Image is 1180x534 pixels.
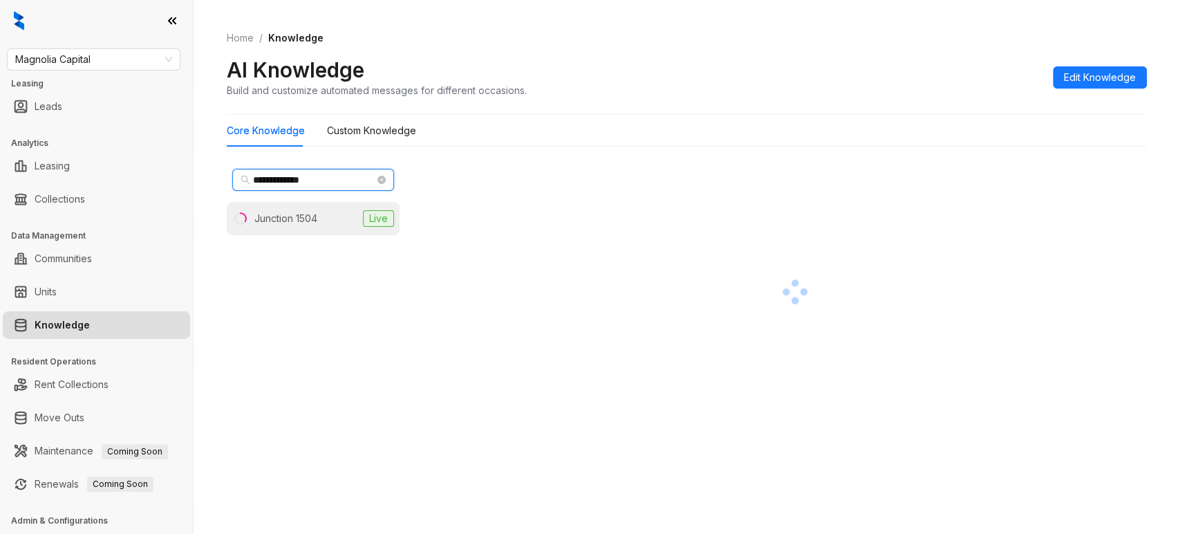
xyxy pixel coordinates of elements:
img: logo [14,11,24,30]
li: Collections [3,185,190,213]
a: Home [224,30,256,46]
span: close-circle [377,176,386,184]
span: Edit Knowledge [1064,70,1136,85]
span: search [241,175,250,185]
a: Communities [35,245,92,273]
li: Maintenance [3,437,190,465]
div: Build and customize automated messages for different occasions. [227,83,527,98]
div: Custom Knowledge [327,123,416,138]
div: Core Knowledge [227,123,305,138]
h3: Analytics [11,137,193,149]
span: Live [363,210,394,227]
a: Collections [35,185,85,213]
a: Leasing [35,152,70,180]
li: / [259,30,263,46]
li: Knowledge [3,311,190,339]
li: Renewals [3,470,190,498]
a: Units [35,278,57,306]
h3: Leasing [11,77,193,90]
span: Coming Soon [102,444,168,459]
a: Leads [35,93,62,120]
li: Leads [3,93,190,120]
h3: Data Management [11,230,193,242]
h3: Resident Operations [11,356,193,368]
a: RenewalsComing Soon [35,470,153,498]
li: Units [3,278,190,306]
li: Communities [3,245,190,273]
span: Magnolia Capital [15,49,172,70]
h2: AI Knowledge [227,57,364,83]
span: Coming Soon [87,477,153,492]
a: Rent Collections [35,371,109,398]
li: Leasing [3,152,190,180]
a: Knowledge [35,311,90,339]
li: Move Outs [3,404,190,432]
button: Edit Knowledge [1053,66,1147,89]
span: Knowledge [268,32,324,44]
a: Move Outs [35,404,84,432]
div: Junction 1504 [254,211,317,226]
li: Rent Collections [3,371,190,398]
h3: Admin & Configurations [11,515,193,527]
